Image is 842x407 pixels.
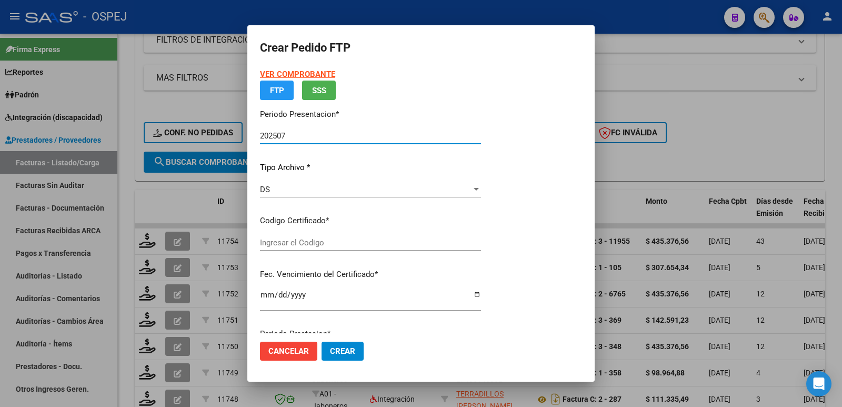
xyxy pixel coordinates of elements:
[268,346,309,356] span: Cancelar
[260,185,270,194] span: DS
[322,342,364,361] button: Crear
[260,108,481,121] p: Periodo Presentacion
[330,346,355,356] span: Crear
[312,86,326,95] span: SSS
[260,162,481,174] p: Tipo Archivo *
[260,81,294,100] button: FTP
[260,215,481,227] p: Codigo Certificado
[260,269,481,281] p: Fec. Vencimiento del Certificado
[806,371,831,396] div: Open Intercom Messenger
[260,328,481,340] p: Periodo Prestacion
[270,86,284,95] span: FTP
[260,342,317,361] button: Cancelar
[260,38,582,58] h2: Crear Pedido FTP
[260,70,335,79] a: VER COMPROBANTE
[302,81,336,100] button: SSS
